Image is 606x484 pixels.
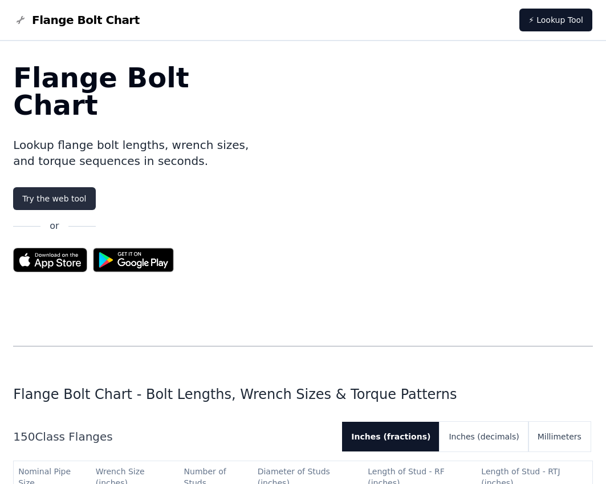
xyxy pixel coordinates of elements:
[87,242,180,278] img: Get it on Google Play
[251,64,593,328] img: Flange bolt chart app screenshot
[13,248,87,272] img: App Store badge for the Flange Bolt Chart app
[32,12,140,28] span: Flange Bolt Chart
[13,64,251,119] h1: Flange Bolt Chart
[528,422,591,451] button: Millimeters
[13,385,593,404] h1: Flange Bolt Chart - Bolt Lengths, Wrench Sizes & Torque Patterns
[14,12,140,28] a: Flange Bolt Chart LogoFlange Bolt Chart
[50,219,59,233] p: or
[13,137,251,169] p: Lookup flange bolt lengths, wrench sizes, and torque sequences in seconds.
[14,13,27,27] img: Flange Bolt Chart Logo
[440,422,528,451] button: Inches (decimals)
[519,9,592,31] a: ⚡ Lookup Tool
[13,429,333,445] h2: 150 Class Flanges
[342,422,440,451] button: Inches (fractions)
[13,187,95,210] a: Try the web tool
